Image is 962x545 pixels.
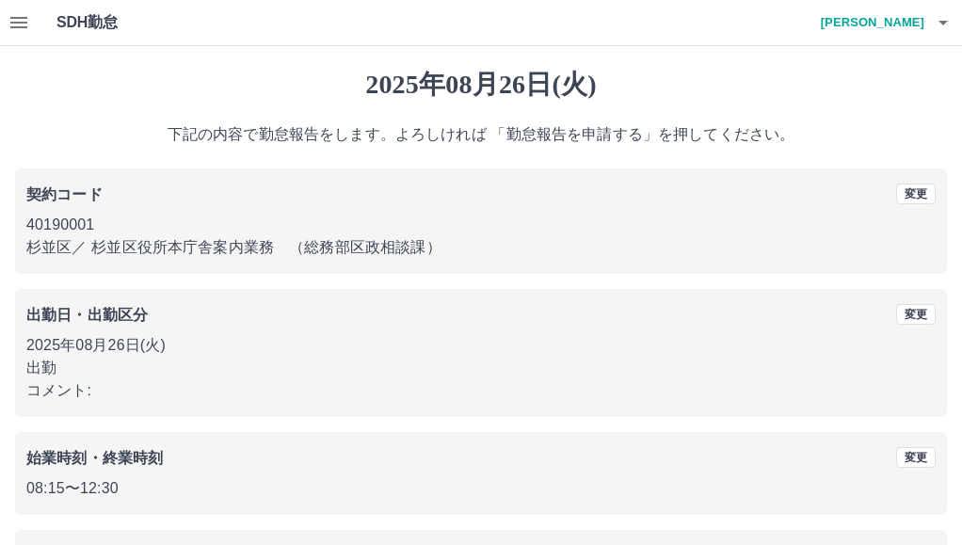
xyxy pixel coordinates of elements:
[26,477,936,500] p: 08:15 〜 12:30
[896,184,936,204] button: 変更
[26,186,103,202] b: 契約コード
[26,379,936,402] p: コメント:
[26,334,936,357] p: 2025年08月26日(火)
[26,450,163,466] b: 始業時刻・終業時刻
[26,236,936,259] p: 杉並区 ／ 杉並区役所本庁舎案内業務 （総務部区政相談課）
[26,214,936,236] p: 40190001
[15,69,947,101] h1: 2025年08月26日(火)
[896,304,936,325] button: 変更
[896,447,936,468] button: 変更
[26,307,148,323] b: 出勤日・出勤区分
[15,123,947,146] p: 下記の内容で勤怠報告をします。よろしければ 「勤怠報告を申請する」を押してください。
[26,357,936,379] p: 出勤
